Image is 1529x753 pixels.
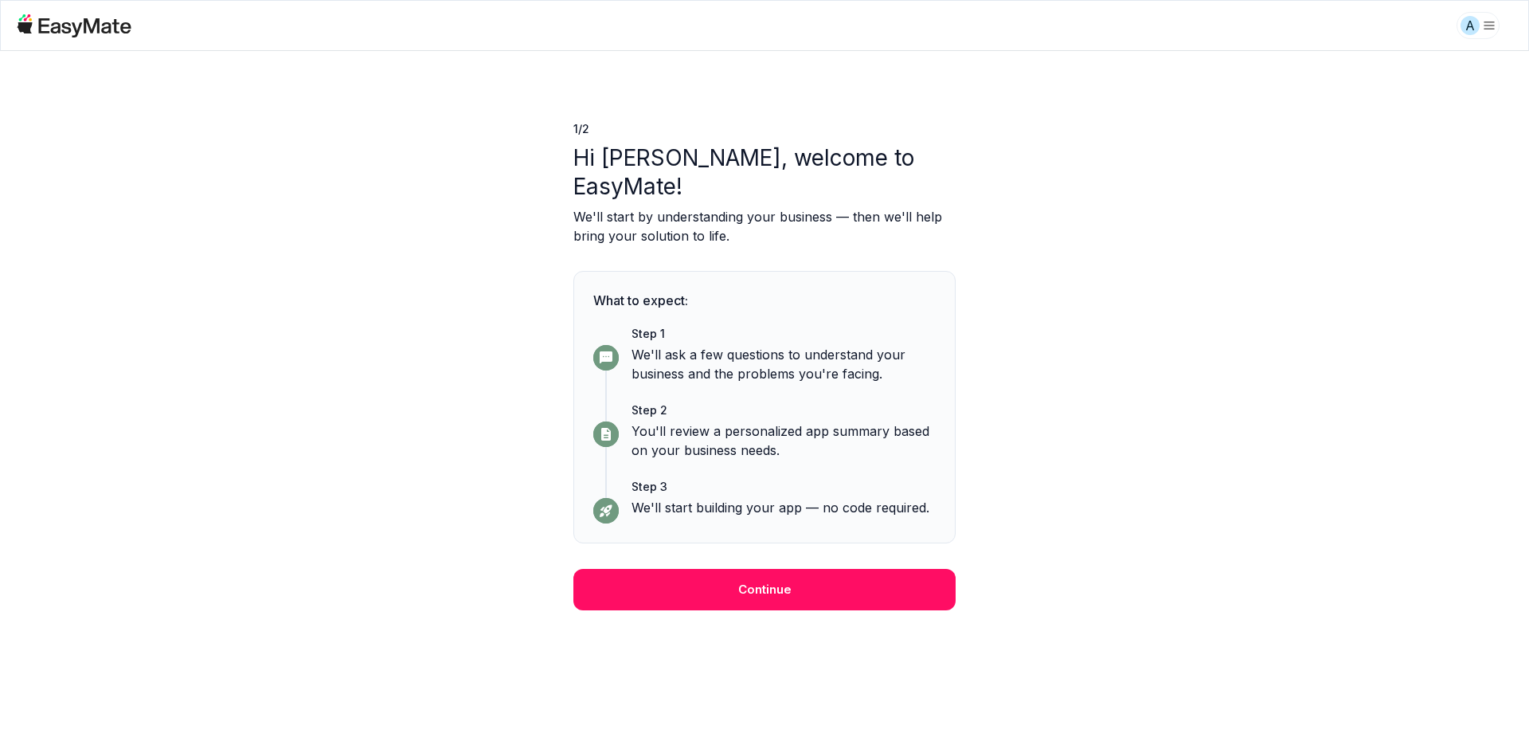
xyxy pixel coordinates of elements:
p: Step 1 [632,326,936,342]
p: What to expect: [593,291,936,310]
p: You'll review a personalized app summary based on your business needs. [632,422,936,460]
p: Step 2 [632,402,936,418]
p: Hi [PERSON_NAME], welcome to EasyMate! [573,143,956,201]
p: Step 3 [632,479,936,495]
p: 1 / 2 [573,121,956,137]
button: Continue [573,569,956,610]
p: We'll start building your app — no code required. [632,498,936,517]
p: We'll start by understanding your business — then we'll help bring your solution to life. [573,207,956,245]
div: A [1461,16,1480,35]
p: We'll ask a few questions to understand your business and the problems you're facing. [632,345,936,383]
